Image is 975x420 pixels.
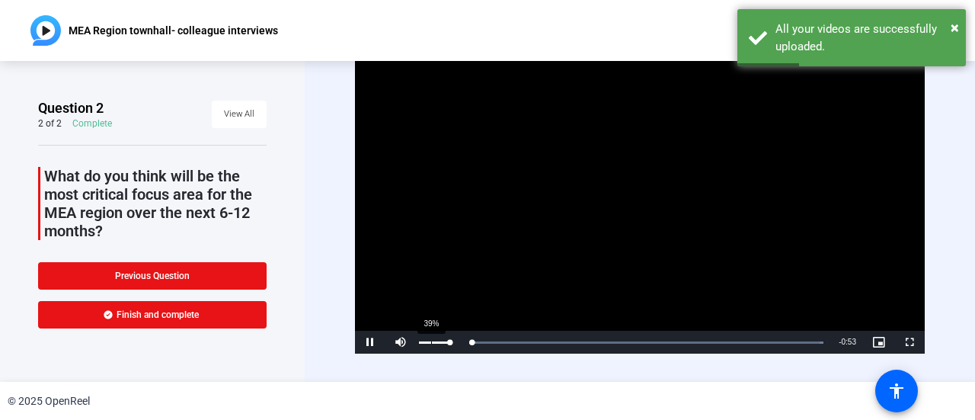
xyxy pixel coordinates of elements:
div: © 2025 OpenReel [8,393,90,409]
div: Complete [72,117,112,130]
span: × [951,18,959,37]
span: Finish and complete [117,309,199,321]
span: 0:53 [842,338,856,346]
p: What do you think will be the most critical focus area for the MEA region over the next 6-12 months? [44,167,267,240]
span: - [839,338,841,346]
button: Picture-in-Picture [864,331,894,354]
img: OpenReel logo [30,15,61,46]
mat-icon: accessibility [887,382,906,400]
button: Finish and complete [38,301,267,329]
button: Mute [385,331,416,354]
button: Fullscreen [894,331,925,354]
div: Video Player [355,33,925,354]
div: Progress Bar [469,341,823,344]
button: Previous Question [38,262,267,290]
span: Retake video [610,382,670,411]
div: Volume Level [419,341,450,344]
button: View All [212,101,267,128]
button: Close [951,16,959,39]
button: Pause [355,331,385,354]
span: Previous Question [115,271,190,281]
span: View All [224,103,254,126]
p: MEA Region townhall- colleague interviews [69,21,278,40]
span: Question 2 [38,99,104,117]
div: 2 of 2 [38,117,62,130]
div: All your videos are successfully uploaded. [775,21,954,55]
